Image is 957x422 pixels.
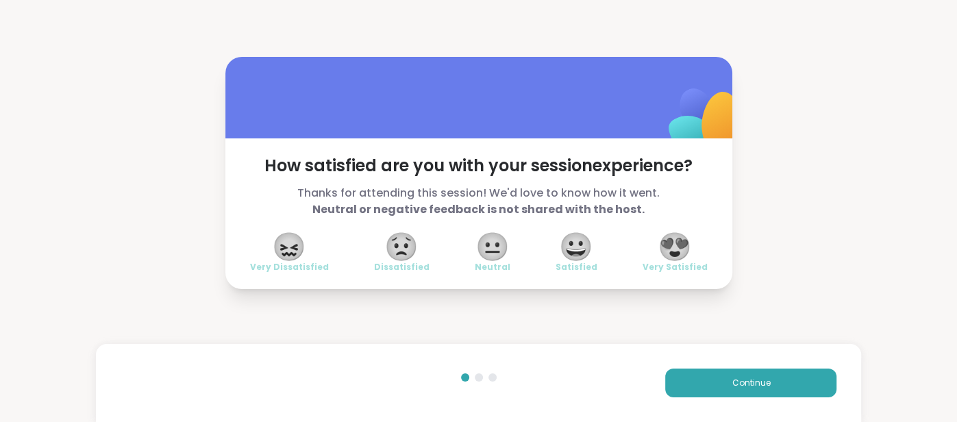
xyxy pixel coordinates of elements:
span: Satisfied [556,262,597,273]
span: 😍 [658,234,692,259]
span: 😟 [384,234,419,259]
span: 😐 [475,234,510,259]
span: How satisfied are you with your session experience? [250,155,708,177]
span: Neutral [475,262,510,273]
b: Neutral or negative feedback is not shared with the host. [312,201,645,217]
span: Very Satisfied [643,262,708,273]
span: Continue [732,377,770,389]
span: Dissatisfied [374,262,430,273]
span: Very Dissatisfied [250,262,329,273]
img: ShareWell Logomark [636,53,773,189]
button: Continue [665,369,836,397]
span: 😀 [559,234,593,259]
span: Thanks for attending this session! We'd love to know how it went. [250,185,708,218]
span: 😖 [272,234,306,259]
